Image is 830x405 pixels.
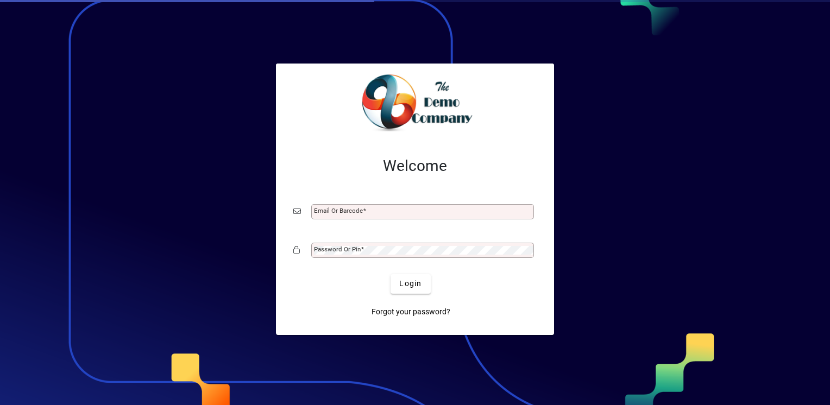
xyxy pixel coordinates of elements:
[391,274,430,294] button: Login
[293,157,537,175] h2: Welcome
[372,306,450,318] span: Forgot your password?
[399,278,422,289] span: Login
[314,207,363,214] mat-label: Email or Barcode
[314,245,361,253] mat-label: Password or Pin
[367,302,455,322] a: Forgot your password?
